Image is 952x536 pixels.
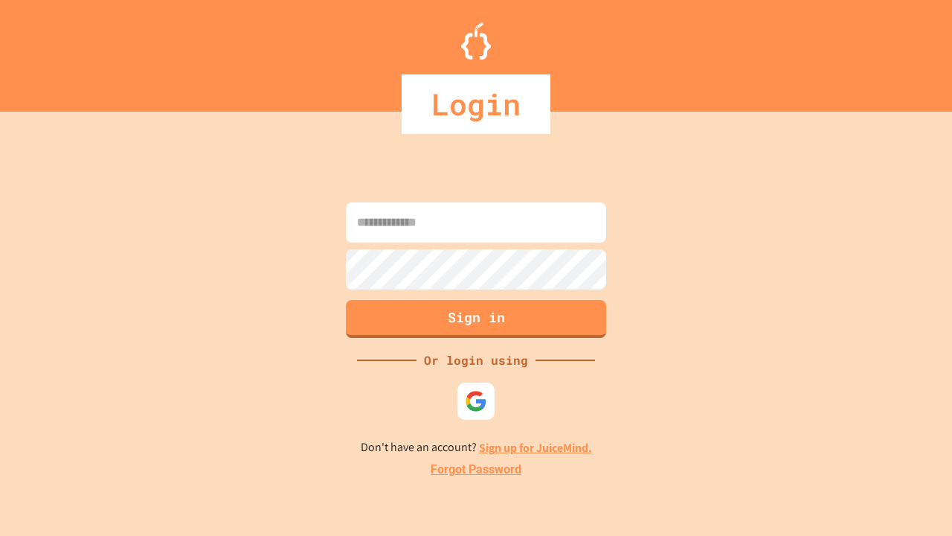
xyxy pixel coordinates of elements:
[890,476,937,521] iframe: chat widget
[829,412,937,475] iframe: chat widget
[402,74,550,134] div: Login
[346,300,606,338] button: Sign in
[431,461,521,479] a: Forgot Password
[361,438,592,457] p: Don't have an account?
[479,440,592,456] a: Sign up for JuiceMind.
[416,351,535,369] div: Or login using
[461,22,491,60] img: Logo.svg
[465,390,487,412] img: google-icon.svg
